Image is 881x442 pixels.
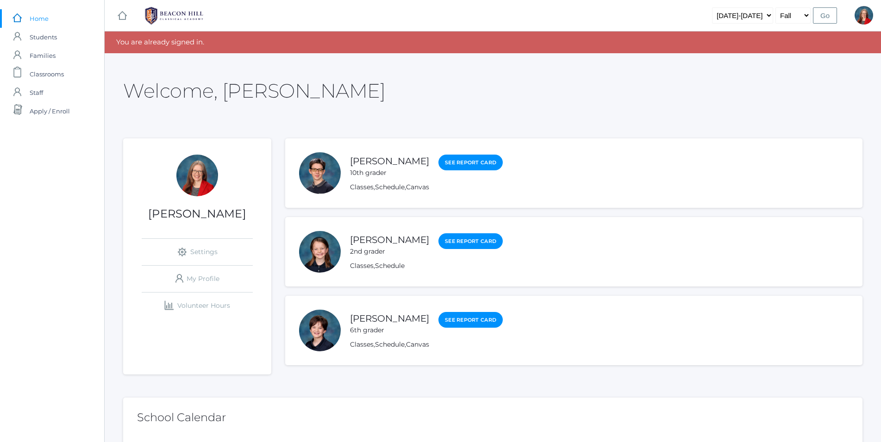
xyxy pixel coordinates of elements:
[406,183,429,191] a: Canvas
[137,411,849,423] h2: School Calendar
[350,182,503,192] div: , ,
[142,293,253,319] a: Volunteer Hours
[438,155,503,171] a: See Report Card
[30,28,57,46] span: Students
[350,183,374,191] a: Classes
[350,168,429,178] div: 10th grader
[123,80,385,101] h2: Welcome, [PERSON_NAME]
[176,155,218,196] div: Sarah DenHartog
[350,340,374,349] a: Classes
[375,183,405,191] a: Schedule
[438,312,503,328] a: See Report Card
[350,261,374,270] a: Classes
[299,152,341,194] div: James DenHartog
[105,31,881,53] div: You are already signed in.
[123,208,271,220] h1: [PERSON_NAME]
[350,340,503,349] div: , ,
[30,46,56,65] span: Families
[142,239,253,265] a: Settings
[813,7,837,24] input: Go
[30,102,70,120] span: Apply / Enroll
[350,261,503,271] div: ,
[375,261,405,270] a: Schedule
[350,156,429,167] a: [PERSON_NAME]
[299,310,341,351] div: Ellis DenHartog
[855,6,873,25] div: Sarah DenHartog
[142,266,253,292] a: My Profile
[350,234,429,245] a: [PERSON_NAME]
[438,233,503,249] a: See Report Card
[350,313,429,324] a: [PERSON_NAME]
[139,4,209,27] img: 1_BHCALogos-05.png
[350,247,429,256] div: 2nd grader
[406,340,429,349] a: Canvas
[30,83,43,102] span: Staff
[299,231,341,273] div: Verity DenHartog
[30,9,49,28] span: Home
[30,65,64,83] span: Classrooms
[350,325,429,335] div: 6th grader
[375,340,405,349] a: Schedule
